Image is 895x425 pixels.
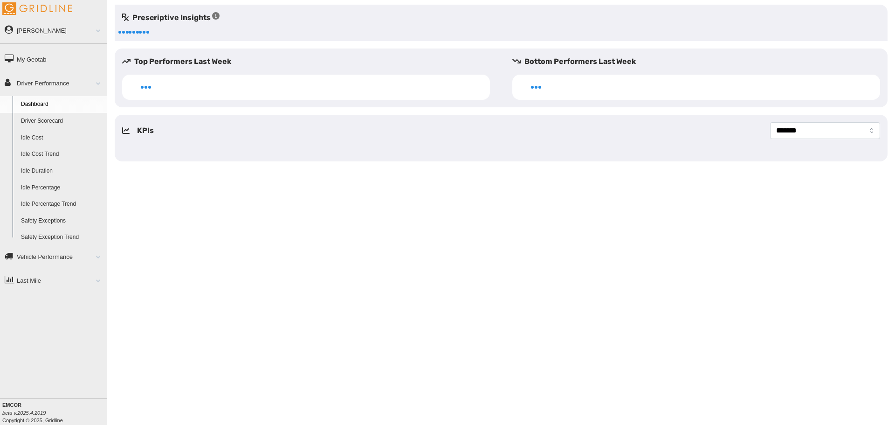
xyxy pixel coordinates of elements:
h5: Bottom Performers Last Week [512,56,888,67]
div: Copyright © 2025, Gridline [2,401,107,424]
img: Gridline [2,2,72,15]
a: Idle Percentage [17,180,107,196]
a: Idle Percentage Trend [17,196,107,213]
a: Safety Exception Trend [17,229,107,246]
a: Dashboard [17,96,107,113]
b: EMCOR [2,402,21,408]
h5: Prescriptive Insights [122,12,220,23]
a: Idle Duration [17,163,107,180]
a: Idle Cost Trend [17,146,107,163]
h5: Top Performers Last Week [122,56,497,67]
a: Driver Scorecard [17,113,107,130]
h5: KPIs [137,125,154,136]
a: Idle Cost [17,130,107,146]
a: Safety Exceptions [17,213,107,230]
i: beta v.2025.4.2019 [2,410,46,416]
